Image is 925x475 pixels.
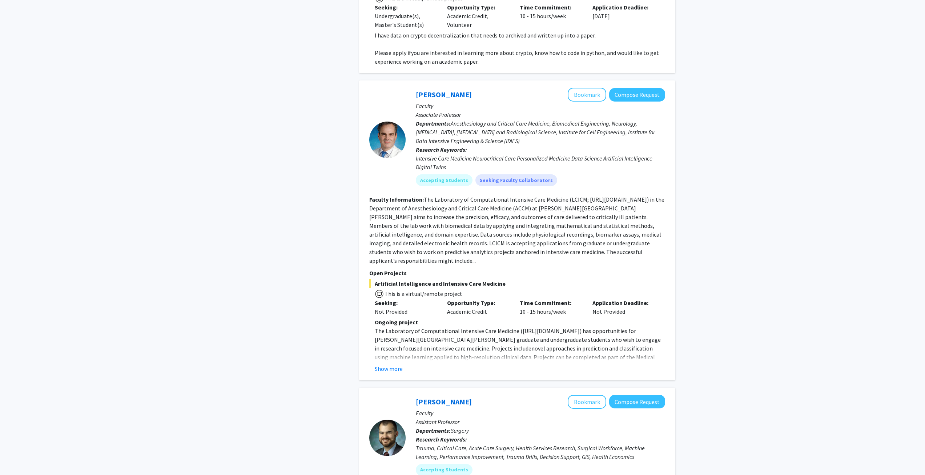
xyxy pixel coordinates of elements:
button: Compose Request to Alistair Kent [609,395,665,408]
div: Undergraduate(s), Master's Student(s) [375,12,437,29]
div: Not Provided [375,307,437,316]
p: Faculty [416,409,665,417]
div: Academic Credit [442,298,514,316]
p: Seeking: [375,3,437,12]
b: Research Keywords: [416,436,467,443]
b: Faculty Information: [369,196,424,203]
button: Show more [375,364,403,373]
u: Ongoing project [375,318,418,326]
p: Opportunity Type: [447,298,509,307]
div: Not Provided [587,298,660,316]
p: Seeking: [375,298,437,307]
span: novel approaches in prediction and classification using machine learning applied to high-resoluti... [375,345,655,369]
p: Time Commitment: [520,3,582,12]
p: Time Commitment: [520,298,582,307]
span: ) has opportunities for [PERSON_NAME][GEOGRAPHIC_DATA][PERSON_NAME] graduate and undergraduate st... [375,327,661,352]
mat-chip: Seeking Faculty Collaborators [475,174,557,186]
div: 10 - 15 hours/week [514,298,587,316]
p: [URL][DOMAIN_NAME] Priority will be given to applicants who have completed coursework or have a d... [375,326,665,414]
span: I have data on crypto decentralization that needs to archived and written up into a paper. [375,32,596,39]
button: Add Robert Stevens to Bookmarks [568,88,606,102]
p: Associate Professor [416,110,665,119]
div: Academic Credit, Volunteer [442,3,514,29]
a: [PERSON_NAME] [416,397,472,406]
span: you are interested in learning more about crypto, know how to code in python, and would like to g... [375,49,659,65]
span: Artificial Intelligence and Intensive Care Medicine [369,279,665,288]
div: Intensive Care Medicine Neurocritical Care Personalized Medicine Data Science Artificial Intellig... [416,154,665,171]
div: Trauma, Critical Care, Acute Care Surgery, Health Services Research, Surgical Workforce, Machine ... [416,444,665,461]
p: Assistant Professor [416,417,665,426]
p: Opportunity Type: [447,3,509,12]
button: Compose Request to Robert Stevens [609,88,665,102]
a: [PERSON_NAME] [416,90,472,99]
b: Departments: [416,427,451,434]
p: Please apply if [375,48,665,66]
span: The Laboratory of Computational Intensive Care Medicine ( [375,327,523,335]
iframe: Chat [5,442,31,470]
p: Application Deadline: [592,3,654,12]
p: Open Projects [369,269,665,277]
p: Application Deadline: [592,298,654,307]
b: Departments: [416,120,451,127]
mat-chip: Accepting Students [416,174,472,186]
div: 10 - 15 hours/week [514,3,587,29]
span: Anesthesiology and Critical Care Medicine, Biomedical Engineering, Neurology, [MEDICAL_DATA], [ME... [416,120,655,145]
p: Faculty [416,102,665,110]
span: Surgery [451,427,469,434]
b: Research Keywords: [416,146,467,153]
div: [DATE] [587,3,660,29]
button: Add Alistair Kent to Bookmarks [568,395,606,409]
fg-read-more: The Laboratory of Computational Intensive Care Medicine (LCICM; [URL][DOMAIN_NAME]) in the Depart... [369,196,664,264]
span: This is a virtual/remote project [384,290,462,297]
